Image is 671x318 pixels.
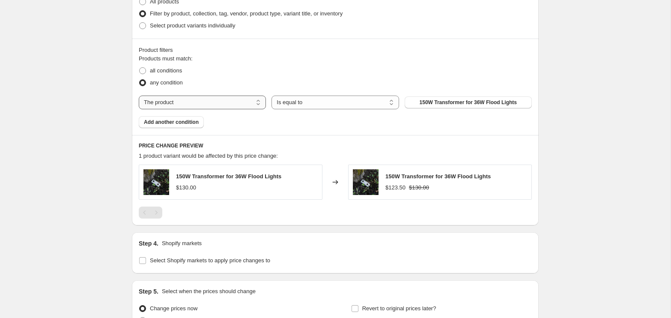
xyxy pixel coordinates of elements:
[144,119,199,126] span: Add another condition
[139,287,158,296] h2: Step 5.
[139,55,193,62] span: Products must match:
[162,287,256,296] p: Select when the prices should change
[150,257,270,264] span: Select Shopify markets to apply price changes to
[150,22,235,29] span: Select product variants individually
[139,142,532,149] h6: PRICE CHANGE PREVIEW
[420,99,517,106] span: 150W Transformer for 36W Flood Lights
[139,239,158,248] h2: Step 4.
[176,173,281,180] span: 150W Transformer for 36W Flood Lights
[353,169,379,195] img: Commercial-Grade-LED-Lights-150W-Trans-36W-Flood-Light-In-Use_jpg_80x.jpg
[150,305,197,312] span: Change prices now
[150,67,182,74] span: all conditions
[139,116,204,128] button: Add another condition
[162,239,202,248] p: Shopify markets
[139,207,162,219] nav: Pagination
[150,10,343,17] span: Filter by product, collection, tag, vendor, product type, variant title, or inventory
[385,183,406,192] div: $123.50
[405,96,532,108] button: 150W Transformer for 36W Flood Lights
[362,305,436,312] span: Revert to original prices later?
[143,169,169,195] img: Commercial-Grade-LED-Lights-150W-Trans-36W-Flood-Light-In-Use_jpg_80x.jpg
[139,153,278,159] span: 1 product variant would be affected by this price change:
[176,183,196,192] div: $130.00
[150,79,183,86] span: any condition
[385,173,491,180] span: 150W Transformer for 36W Flood Lights
[409,183,429,192] strike: $130.00
[139,46,532,54] div: Product filters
